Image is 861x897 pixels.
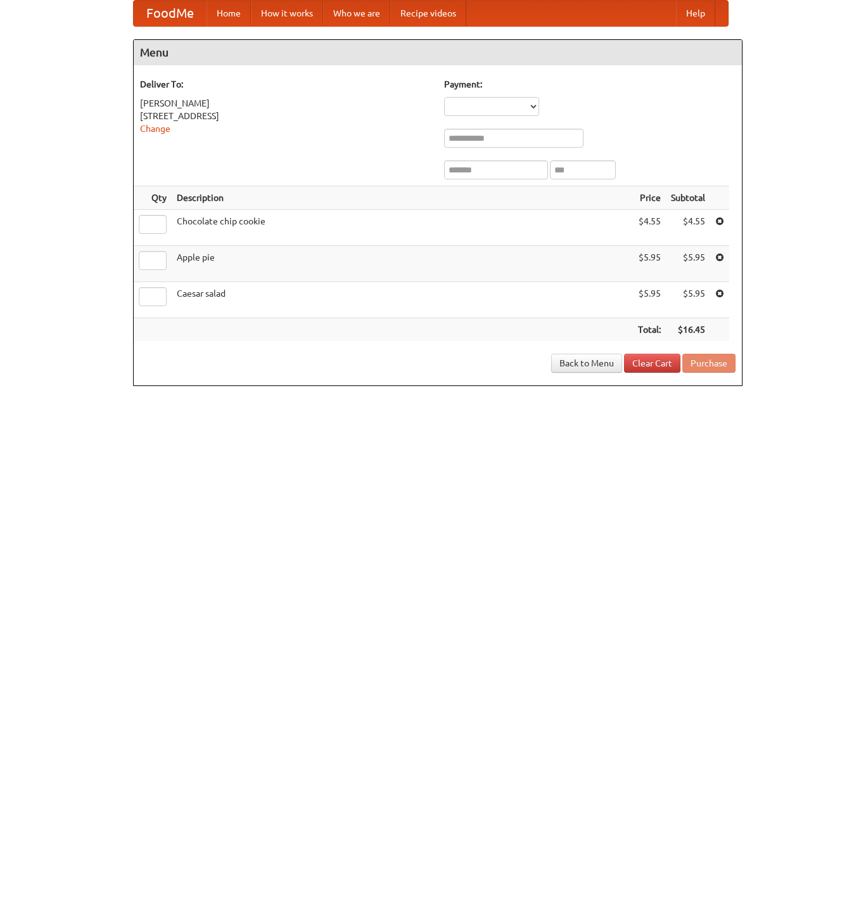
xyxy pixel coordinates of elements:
[551,354,622,373] a: Back to Menu
[172,210,633,246] td: Chocolate chip cookie
[676,1,715,26] a: Help
[633,246,666,282] td: $5.95
[207,1,251,26] a: Home
[172,186,633,210] th: Description
[666,318,710,342] th: $16.45
[666,210,710,246] td: $4.55
[666,246,710,282] td: $5.95
[140,124,170,134] a: Change
[134,186,172,210] th: Qty
[134,1,207,26] a: FoodMe
[624,354,680,373] a: Clear Cart
[633,210,666,246] td: $4.55
[140,78,431,91] h5: Deliver To:
[390,1,466,26] a: Recipe videos
[666,186,710,210] th: Subtotal
[682,354,736,373] button: Purchase
[251,1,323,26] a: How it works
[633,318,666,342] th: Total:
[140,110,431,122] div: [STREET_ADDRESS]
[140,97,431,110] div: [PERSON_NAME]
[666,282,710,318] td: $5.95
[172,246,633,282] td: Apple pie
[444,78,736,91] h5: Payment:
[633,282,666,318] td: $5.95
[633,186,666,210] th: Price
[134,40,742,65] h4: Menu
[323,1,390,26] a: Who we are
[172,282,633,318] td: Caesar salad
